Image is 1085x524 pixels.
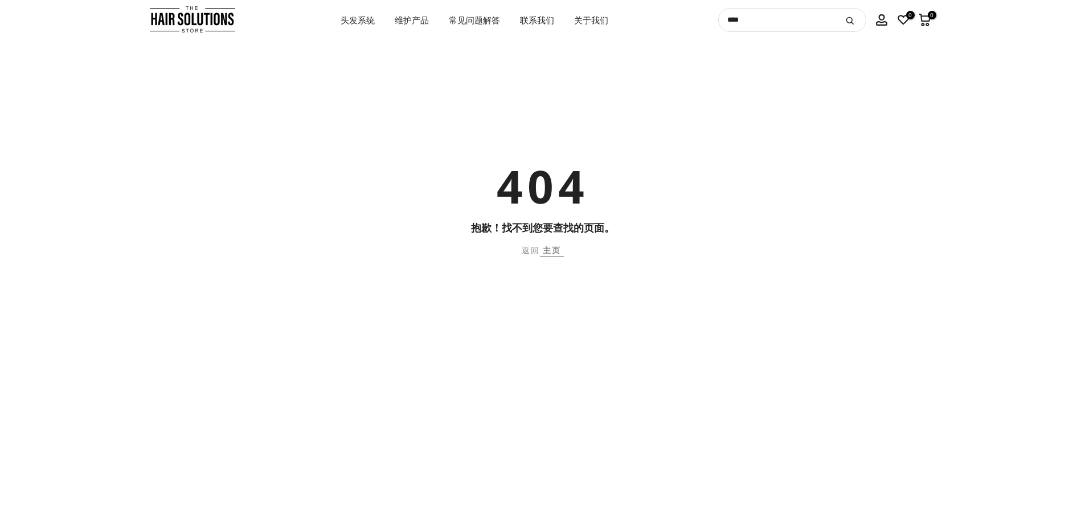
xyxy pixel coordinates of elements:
font: 关于我们 [574,14,608,26]
a: 维护产品 [384,13,439,27]
a: 主页 [540,243,564,257]
a: 0 [919,14,931,26]
font: 抱歉！找不到您要查找的页面。 [471,221,615,234]
font: 0 [930,11,933,19]
a: 0 [897,14,910,26]
font: 404 [497,155,589,217]
font: 0 [908,11,912,19]
img: 头发解决方案商店 [150,3,235,35]
a: 头发系统 [330,13,384,27]
font: 头发系统 [341,14,375,26]
a: 常见问题解答 [439,13,510,27]
font: 维护产品 [395,14,429,26]
font: 联系我们 [520,14,554,26]
a: 关于我们 [564,13,618,27]
font: 返回 [522,245,540,255]
a: 联系我们 [510,13,564,27]
font: 常见问题解答 [449,14,500,26]
font: 主页 [543,245,561,255]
